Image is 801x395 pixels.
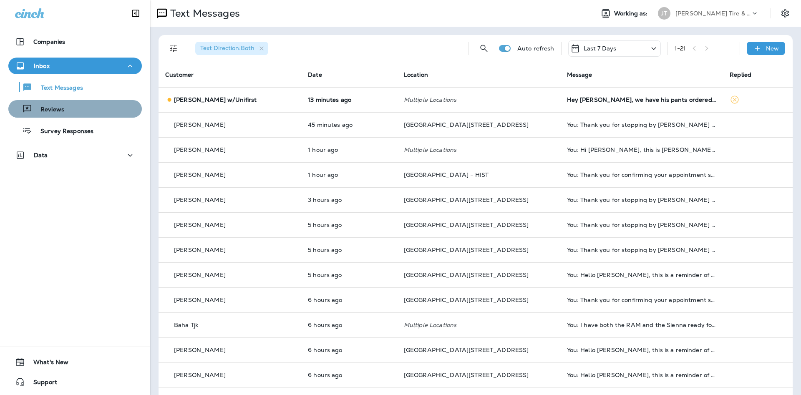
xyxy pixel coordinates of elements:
p: [PERSON_NAME] [174,171,226,178]
p: Sep 17, 2025 09:30 AM [308,322,390,328]
span: Text Direction : Both [200,44,254,52]
button: Inbox [8,58,142,74]
p: [PERSON_NAME] [174,372,226,378]
p: [PERSON_NAME] [174,146,226,153]
p: Sep 17, 2025 01:50 PM [308,171,390,178]
div: You: Hello Nanci, this is a reminder of your scheduled appointment set for 09/18/2025 10:00 AM at... [567,272,717,278]
p: Text Messages [33,84,83,92]
span: [GEOGRAPHIC_DATA][STREET_ADDRESS] [404,121,529,128]
div: You: Hello Hiede, this is a reminder of your scheduled appointment set for 09/18/2025 8:00 AM at ... [567,372,717,378]
div: You: Thank you for confirming your appointment scheduled for 09/18/2025 1:00 PM with South 144th ... [567,171,717,178]
p: Sep 17, 2025 09:59 AM [308,247,390,253]
p: [PERSON_NAME] [174,221,226,228]
div: You: Thank you for confirming your appointment scheduled for 09/18/2025 8:00 AM with South 144th ... [567,297,717,303]
button: Support [8,374,142,390]
p: Sep 17, 2025 09:00 AM [308,372,390,378]
div: You: Thank you for stopping by Jensen Tire & Auto - South 144th Street. Please take 30 seconds to... [567,247,717,253]
p: [PERSON_NAME] [174,297,226,303]
span: Support [25,379,57,389]
p: Text Messages [167,7,240,20]
p: Sep 17, 2025 09:47 AM [308,272,390,278]
p: Multiple Locations [404,146,554,153]
p: Companies [33,38,65,45]
p: [PERSON_NAME] [174,196,226,203]
span: [GEOGRAPHIC_DATA][STREET_ADDRESS] [404,346,529,354]
p: Baha Tjk [174,322,198,328]
p: Inbox [34,63,50,69]
span: [GEOGRAPHIC_DATA][STREET_ADDRESS] [404,221,529,229]
span: Message [567,71,592,78]
p: Sep 17, 2025 02:58 PM [308,121,390,128]
button: Survey Responses [8,122,142,139]
button: Collapse Sidebar [124,5,147,22]
span: [GEOGRAPHIC_DATA][STREET_ADDRESS] [404,296,529,304]
div: JT [658,7,670,20]
p: New [766,45,779,52]
div: Hey Brian, we have his pants ordered, they are just taking forever because he has 28" length, and... [567,96,717,103]
p: Sep 17, 2025 09:36 AM [308,297,390,303]
button: What's New [8,354,142,370]
button: Text Messages [8,78,142,96]
p: Sep 17, 2025 03:30 PM [308,96,390,103]
p: [PERSON_NAME] [174,347,226,353]
p: Multiple Locations [404,322,554,328]
span: Working as: [614,10,650,17]
span: [GEOGRAPHIC_DATA][STREET_ADDRESS] [404,371,529,379]
span: Date [308,71,322,78]
p: [PERSON_NAME] [174,121,226,128]
div: You: Thank you for stopping by Jensen Tire & Auto - South 144th Street. Please take 30 seconds to... [567,221,717,228]
p: Reviews [32,106,64,114]
p: Data [34,152,48,159]
p: [PERSON_NAME] w/Unifirst [174,96,257,103]
p: Multiple Locations [404,96,554,103]
div: You: Hi Jennifer, this is Brandon at Jensen Tire and Auto Millard. I got your quote in my email a... [567,146,717,153]
button: Filters [165,40,182,57]
span: Customer [165,71,194,78]
p: [PERSON_NAME] [174,272,226,278]
span: [GEOGRAPHIC_DATA] - HIST [404,171,489,179]
p: [PERSON_NAME] Tire & Auto [675,10,751,17]
p: Sep 17, 2025 12:00 PM [308,196,390,203]
p: Auto refresh [517,45,554,52]
p: Sep 17, 2025 02:11 PM [308,146,390,153]
p: Sep 17, 2025 09:59 AM [308,221,390,228]
div: You: I have both the RAM and the Sienna ready for pickup [567,322,717,328]
button: Settings [778,6,793,21]
span: What's New [25,359,68,369]
p: Survey Responses [32,128,93,136]
span: [GEOGRAPHIC_DATA][STREET_ADDRESS] [404,196,529,204]
span: Replied [730,71,751,78]
span: Location [404,71,428,78]
p: Sep 17, 2025 09:00 AM [308,347,390,353]
p: Last 7 Days [584,45,617,52]
div: You: Hello Terry, this is a reminder of your scheduled appointment set for 09/18/2025 9:00 AM at ... [567,347,717,353]
button: Search Messages [476,40,492,57]
button: Reviews [8,100,142,118]
span: [GEOGRAPHIC_DATA][STREET_ADDRESS] [404,271,529,279]
span: [GEOGRAPHIC_DATA][STREET_ADDRESS] [404,246,529,254]
div: 1 - 21 [675,45,686,52]
div: You: Thank you for stopping by Jensen Tire & Auto - South 144th Street. Please take 30 seconds to... [567,196,717,203]
div: You: Thank you for stopping by Jensen Tire & Auto - South 144th Street. Please take 30 seconds to... [567,121,717,128]
button: Companies [8,33,142,50]
p: [PERSON_NAME] [174,247,226,253]
button: Data [8,147,142,164]
div: Text Direction:Both [195,42,268,55]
